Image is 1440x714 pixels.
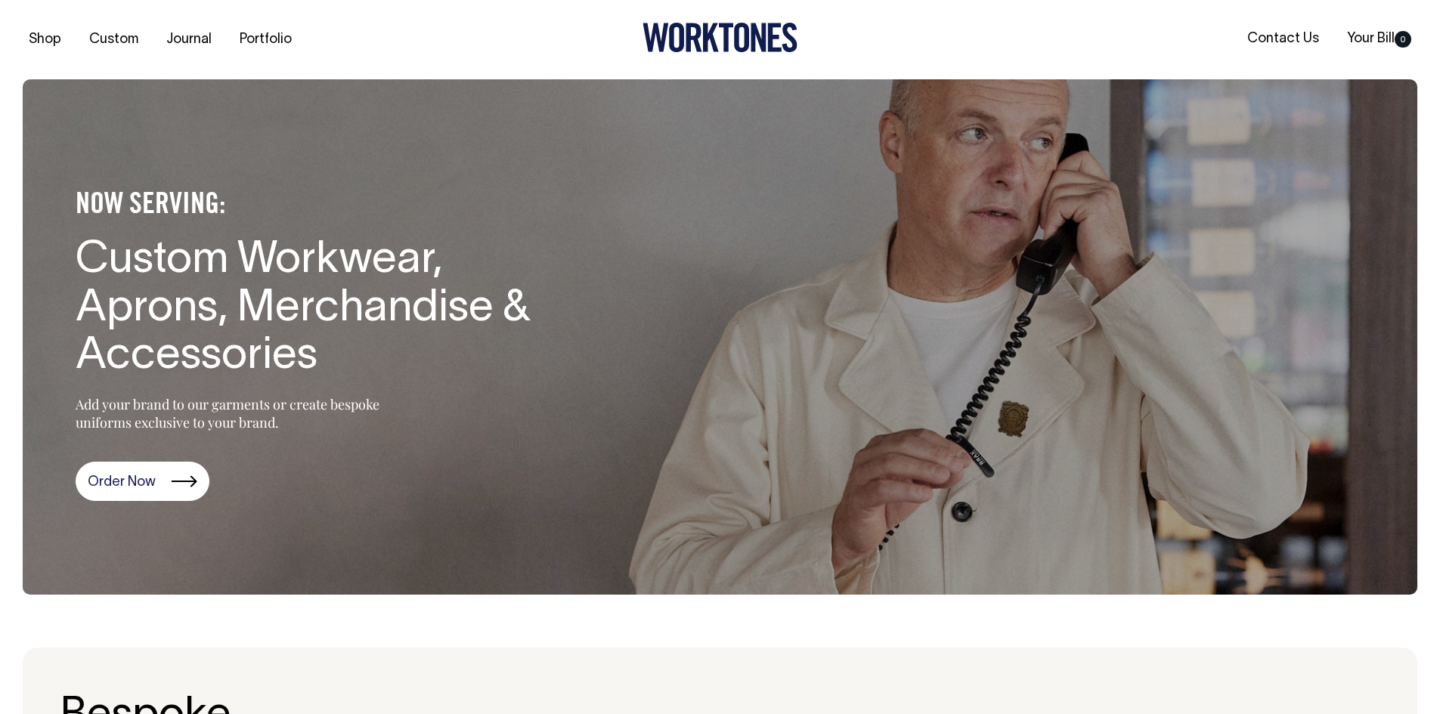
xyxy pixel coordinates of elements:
a: Portfolio [234,27,298,52]
a: Shop [23,27,67,52]
p: Add your brand to our garments or create bespoke uniforms exclusive to your brand. [76,395,416,431]
a: Your Bill0 [1341,26,1417,51]
h4: NOW SERVING: [76,188,567,222]
a: Order Now [76,462,209,501]
a: Journal [160,27,218,52]
a: Contact Us [1241,26,1325,51]
h1: Custom Workwear, Aprons, Merchandise & Accessories [76,237,567,382]
a: Custom [83,27,144,52]
span: 0 [1395,31,1411,48]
